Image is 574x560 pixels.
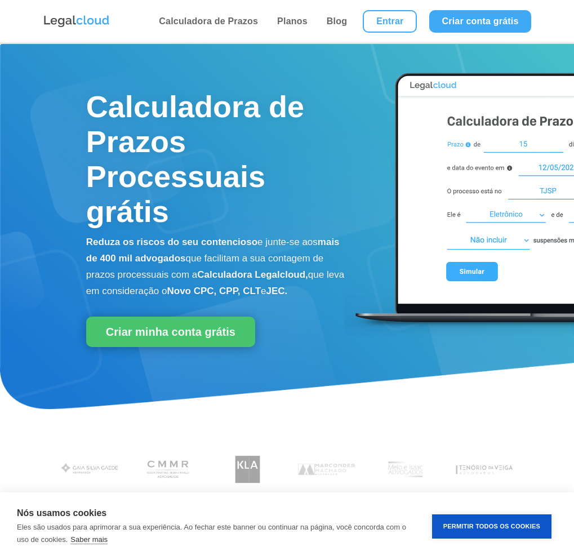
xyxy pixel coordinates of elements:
[432,514,551,539] button: Permitir Todos os Cookies
[17,508,106,518] strong: Nós usamos cookies
[43,14,110,29] img: Logo da Legalcloud
[136,451,201,487] img: Costa Martins Meira Rinaldi Advogados
[86,90,304,228] span: Calculadora de Prazos Processuais grátis
[429,10,531,33] a: Criar conta grátis
[363,10,417,33] a: Entrar
[86,317,255,347] a: Criar minha conta grátis
[70,535,108,544] a: Saber mais
[57,451,122,487] img: Gaia Silva Gaede Advogados Associados
[17,523,406,544] p: Eles são usados para aprimorar a sua experiência. Ao fechar este banner ou continuar na página, v...
[197,269,308,280] b: Calculadora Legalcloud,
[86,234,345,299] p: e junte-se aos que facilitam a sua contagem de prazos processuais com a que leva em consideração o e
[86,237,257,247] b: Reduza os riscos do seu contencioso
[167,286,261,296] b: Novo CPC, CPP, CLT
[86,237,340,264] b: mais de 400 mil advogados
[452,451,517,487] img: Tenório da Veiga Advogados
[294,451,359,487] img: Marcondes Machado Advogados utilizam a Legalcloud
[266,286,288,296] b: JEC.
[215,451,280,487] img: Koury Lopes Advogados
[373,451,438,487] img: Profissionais do escritório Melo e Isaac Advogados utilizam a Legalcloud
